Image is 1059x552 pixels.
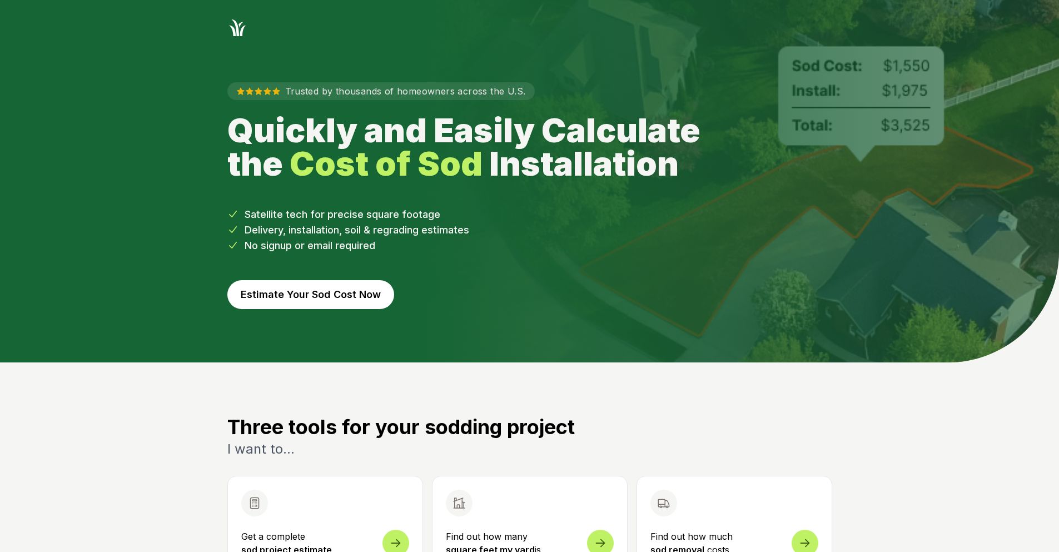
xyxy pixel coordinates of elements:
[421,224,469,236] span: estimates
[227,82,535,100] p: Trusted by thousands of homeowners across the U.S.
[227,222,832,238] li: Delivery, installation, soil & regrading
[227,440,832,458] p: I want to...
[227,238,832,253] li: No signup or email required
[227,416,832,438] h3: Three tools for your sodding project
[227,280,394,309] button: Estimate Your Sod Cost Now
[227,113,725,180] h1: Quickly and Easily Calculate the Installation
[290,143,483,183] strong: Cost of Sod
[227,207,832,222] li: Satellite tech for precise square footage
